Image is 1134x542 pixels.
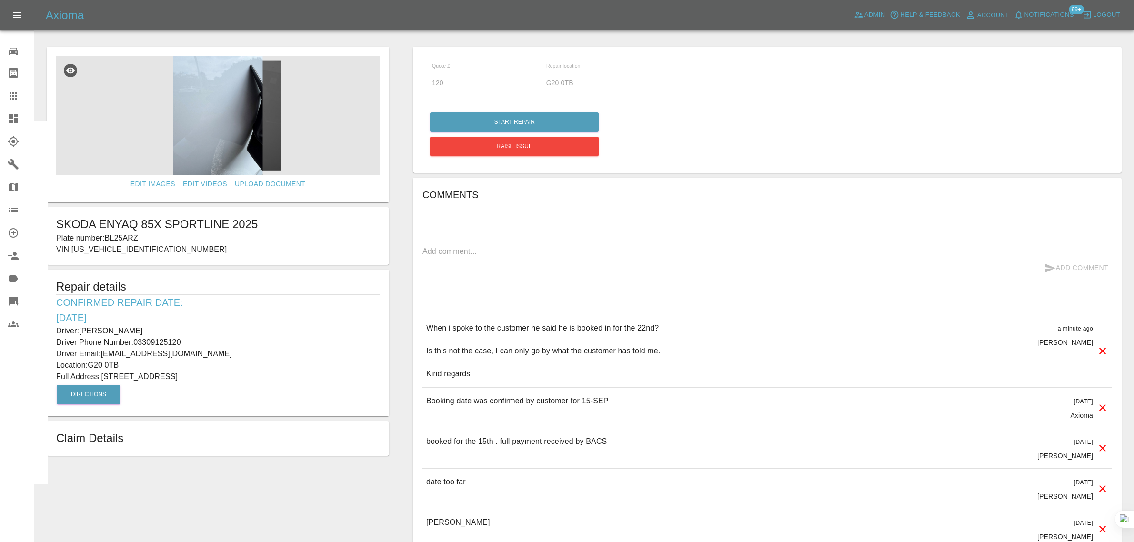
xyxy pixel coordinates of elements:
p: [PERSON_NAME] [1037,338,1093,347]
button: Open drawer [6,4,29,27]
a: Upload Document [231,175,309,193]
h6: Comments [422,187,1112,202]
h5: Axioma [46,8,84,23]
span: Notifications [1024,10,1074,20]
h1: Claim Details [56,431,380,446]
button: Raise issue [430,137,599,156]
span: Admin [864,10,885,20]
p: Driver: [PERSON_NAME] [56,325,380,337]
span: a minute ago [1058,325,1093,332]
p: Driver Phone Number: 03309125120 [56,337,380,348]
span: [DATE] [1074,439,1093,445]
span: [DATE] [1074,398,1093,405]
span: 99+ [1069,5,1084,14]
p: Booking date was confirmed by customer for 15-SEP [426,395,609,407]
p: date too far [426,476,466,488]
p: [PERSON_NAME] [426,517,490,528]
p: booked for the 15th . full payment received by BACS [426,436,607,447]
button: Directions [57,385,120,404]
p: Full Address: [STREET_ADDRESS] [56,371,380,382]
a: Admin [852,8,888,22]
p: Axioma [1070,411,1093,420]
button: Start Repair [430,112,599,132]
span: [DATE] [1074,520,1093,526]
p: [PERSON_NAME] [1037,492,1093,501]
span: Logout [1093,10,1120,20]
span: Account [977,10,1009,21]
span: [DATE] [1074,479,1093,486]
p: Location: G20 0TB [56,360,380,371]
a: Edit Videos [179,175,231,193]
p: Plate number: BL25ARZ [56,232,380,244]
button: Logout [1080,8,1123,22]
p: [PERSON_NAME] [1037,532,1093,542]
h1: SKODA ENYAQ 85X SPORTLINE 2025 [56,217,380,232]
p: VIN: [US_VEHICLE_IDENTIFICATION_NUMBER] [56,244,380,255]
p: [PERSON_NAME] [1037,451,1093,461]
p: When i spoke to the customer he said he is booked in for the 22nd? Is this not the case, I can on... [426,322,661,380]
h5: Repair details [56,279,380,294]
a: Edit Images [127,175,179,193]
span: Quote £ [432,63,450,69]
h6: Confirmed Repair Date: [DATE] [56,295,380,325]
a: Account [963,8,1012,23]
p: Driver Email: [EMAIL_ADDRESS][DOMAIN_NAME] [56,348,380,360]
img: 6b042b15-c670-4ff9-a22c-83c00a665555 [56,56,380,175]
button: Notifications [1012,8,1076,22]
button: Help & Feedback [887,8,962,22]
span: Help & Feedback [900,10,960,20]
span: Repair location [546,63,581,69]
